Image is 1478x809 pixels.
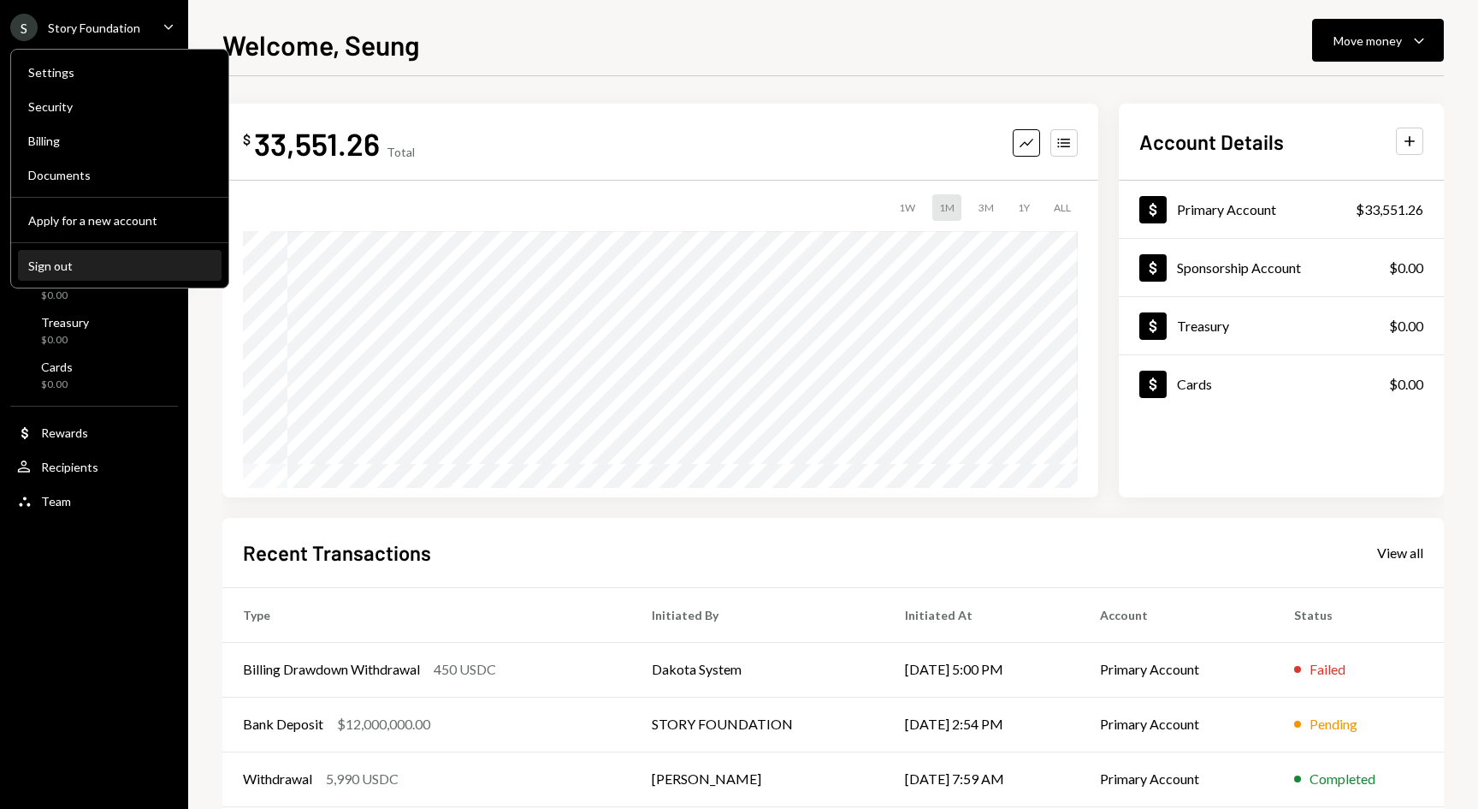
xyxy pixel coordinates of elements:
a: Treasury$0.00 [10,310,178,351]
div: Story Foundation [48,21,140,35]
a: Cards$0.00 [10,354,178,396]
div: Documents [28,168,211,182]
button: Move money [1312,19,1444,62]
div: $0.00 [41,333,89,348]
div: Primary Account [1177,201,1276,217]
h1: Welcome, Seung [222,27,420,62]
div: Withdrawal [243,769,312,789]
div: 1Y [1011,194,1037,221]
div: Team [41,494,71,509]
div: Sponsorship Account [1177,259,1301,276]
div: ALL [1047,194,1078,221]
a: Team [10,485,178,516]
td: Primary Account [1079,752,1274,806]
div: 450 USDC [434,659,496,680]
a: Treasury$0.00 [1119,297,1444,354]
div: Settings [28,65,211,80]
th: Account [1079,587,1274,642]
div: $33,551.26 [1356,199,1423,220]
a: Rewards [10,417,178,448]
div: Treasury [1177,318,1229,334]
a: Cards$0.00 [1119,355,1444,413]
div: Cards [1177,376,1212,392]
div: 1W [892,194,922,221]
div: $0.00 [41,289,157,303]
th: Status [1274,587,1444,642]
td: [PERSON_NAME] [631,752,884,806]
div: View all [1377,544,1423,562]
a: Documents [18,159,222,190]
div: Sign out [28,259,211,273]
div: $0.00 [1389,374,1423,395]
div: $0.00 [1389,316,1423,336]
div: Billing [28,134,211,148]
button: Apply for a new account [18,205,222,236]
a: Settings [18,57,222,87]
div: Move money [1333,32,1402,50]
div: Pending [1310,714,1357,735]
div: $12,000,000.00 [337,714,430,735]
div: Total [387,145,415,159]
div: Bank Deposit [243,714,323,735]
td: STORY FOUNDATION [631,697,884,752]
div: Apply for a new account [28,213,211,228]
div: Failed [1310,659,1345,680]
div: Rewards [41,425,88,440]
button: Sign out [18,251,222,282]
th: Initiated At [884,587,1079,642]
th: Initiated By [631,587,884,642]
a: Billing [18,125,222,156]
div: Security [28,99,211,114]
a: Security [18,91,222,122]
td: [DATE] 5:00 PM [884,642,1079,697]
th: Type [222,587,631,642]
td: Primary Account [1079,697,1274,752]
div: 1M [932,194,961,221]
div: Treasury [41,315,89,330]
td: Primary Account [1079,642,1274,697]
div: Recipients [41,460,98,474]
div: $0.00 [41,378,73,392]
div: 3M [972,194,1001,221]
a: Sponsorship Account$0.00 [1119,239,1444,296]
div: Completed [1310,769,1375,789]
div: Cards [41,360,73,374]
h2: Account Details [1139,128,1284,156]
div: $0.00 [1389,258,1423,278]
div: S [10,14,38,41]
td: [DATE] 2:54 PM [884,697,1079,752]
h2: Recent Transactions [243,538,431,567]
div: 33,551.26 [254,124,380,163]
div: 5,990 USDC [326,769,399,789]
div: $ [243,131,251,148]
td: Dakota System [631,642,884,697]
a: Primary Account$33,551.26 [1119,181,1444,238]
div: Billing Drawdown Withdrawal [243,659,420,680]
a: View all [1377,543,1423,562]
td: [DATE] 7:59 AM [884,752,1079,806]
a: Recipients [10,451,178,482]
